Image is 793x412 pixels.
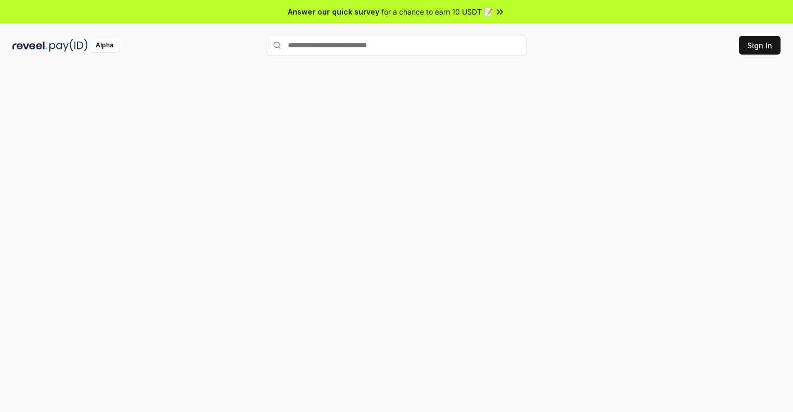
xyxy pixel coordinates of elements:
[90,39,119,52] div: Alpha
[12,39,47,52] img: reveel_dark
[381,6,493,17] span: for a chance to earn 10 USDT 📝
[288,6,379,17] span: Answer our quick survey
[739,36,781,55] button: Sign In
[49,39,88,52] img: pay_id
